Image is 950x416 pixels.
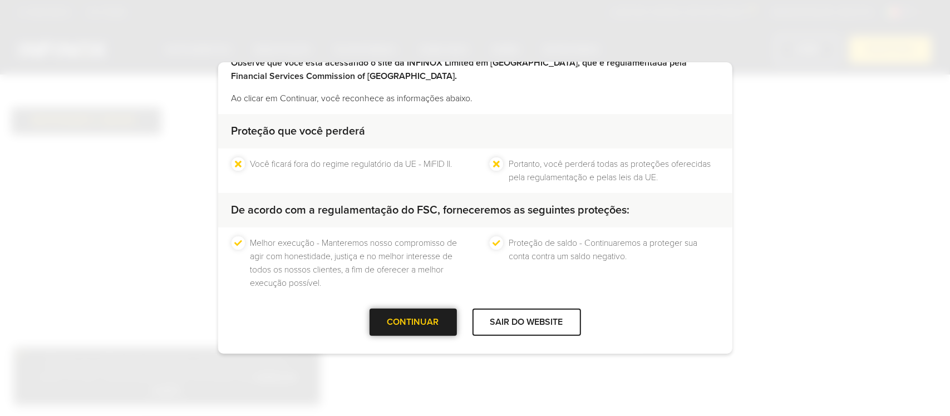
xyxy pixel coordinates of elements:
li: Portanto, você perderá todas as proteções oferecidas pela regulamentação e pelas leis da UE. [509,157,719,184]
p: Ao clicar em Continuar, você reconhece as informações abaixo. [232,92,719,105]
li: Proteção de saldo - Continuaremos a proteger sua conta contra um saldo negativo. [509,236,719,290]
div: CONTINUAR [370,309,457,336]
strong: Proteção que você perderá [232,125,366,138]
li: Você ficará fora do regime regulatório da UE - MiFID II. [250,157,452,184]
div: SAIR DO WEBSITE [472,309,581,336]
li: Melhor execução - Manteremos nosso compromisso de agir com honestidade, justiça e no melhor inter... [250,236,461,290]
strong: De acordo com a regulamentação do FSC, forneceremos as seguintes proteções: [232,204,630,217]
